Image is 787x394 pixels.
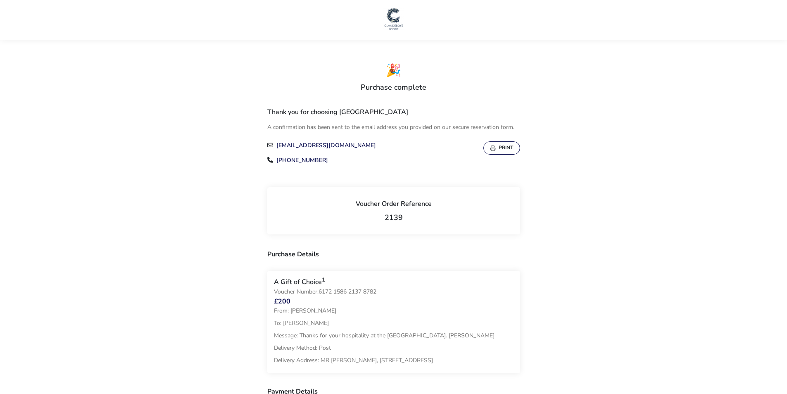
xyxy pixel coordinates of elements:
a: [EMAIL_ADDRESS][DOMAIN_NAME] [276,141,376,149]
h2: Thank you for choosing [GEOGRAPHIC_DATA] [267,107,520,120]
p: Voucher Number: [274,286,376,298]
a: [PHONE_NUMBER] [276,156,328,164]
h3: A Gift of Choice [274,277,325,285]
button: Print [483,141,520,155]
img: Main Website [383,7,404,31]
p: From: [PERSON_NAME] [274,305,495,317]
p: Message: Thanks for your hospitality at the [GEOGRAPHIC_DATA]. [PERSON_NAME] [274,330,495,342]
p: Delivery Address: MR [PERSON_NAME], [STREET_ADDRESS] [274,354,495,367]
p: A confirmation has been sent to the email address you provided on our secure reservation form. [267,120,520,135]
span: £200 [274,298,290,305]
span: 2139 [385,213,403,222]
h1: Purchase complete [361,82,426,92]
h3: Purchase Details [267,251,520,264]
p: Delivery Method: Post [274,342,495,354]
span: 6172 1586 2137 8782 [319,288,376,296]
i: 🎉 [267,64,520,77]
p: To: [PERSON_NAME] [274,317,495,330]
sup: 1 [322,276,325,284]
h2: Voucher Order Reference [274,201,514,214]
